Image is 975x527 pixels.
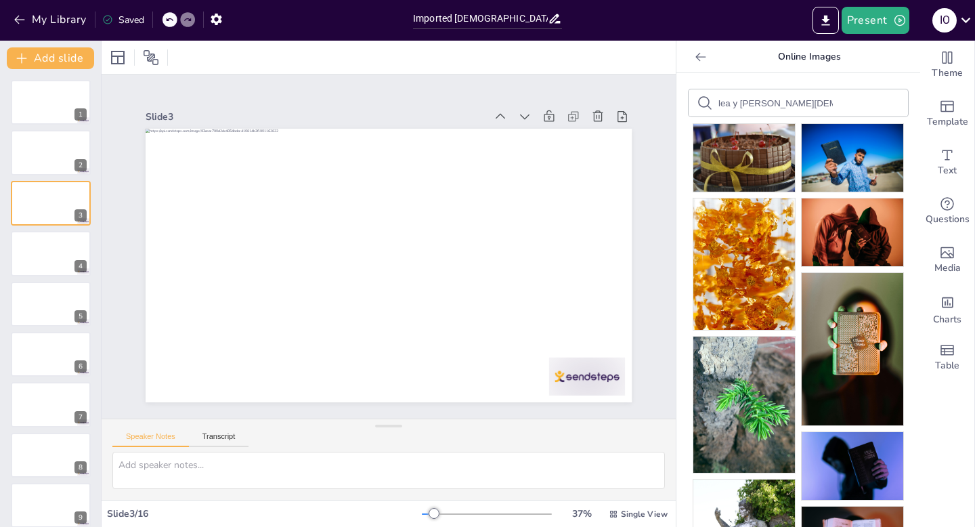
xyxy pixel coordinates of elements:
div: 4 [74,260,87,272]
img: pexels-photo-1799908.jpeg [802,273,903,425]
div: 6 [11,332,91,377]
span: Theme [932,66,963,81]
div: Add ready made slides [920,89,974,138]
div: 1 [11,80,91,125]
img: g565d391ae6f6a5212c66f71e24424470cef418c365cf270e56eff26ee3e8c92ccb9011be795076745bfe88885b8be24b... [693,198,795,330]
span: Charts [933,312,961,327]
div: Slide 3 [196,41,523,159]
div: Add charts and graphs [920,284,974,333]
div: 1 [74,108,87,121]
button: Add slide [7,47,94,69]
div: 3 [74,209,87,222]
input: Insert title [413,9,548,28]
img: pexels-photo-1769068.jpeg [802,198,903,266]
div: Add images, graphics, shapes or video [920,236,974,284]
img: pexels-photo-1769067.jpeg [802,432,903,500]
div: 8 [74,461,87,473]
div: Saved [102,14,144,26]
div: Get real-time input from your audience [920,187,974,236]
img: g7eb23813915f4b468a5304fcd4f5a4f843616ead66128c136ad4fe3e2c768ce4cffca5811ed9f36c6c57b2e7e2abcfda... [693,337,795,473]
div: 5 [74,310,87,322]
div: 7 [11,382,91,427]
div: 6 [74,360,87,373]
button: My Library [10,9,92,30]
button: Transcript [189,432,249,447]
div: 5 [11,282,91,326]
span: Media [934,261,961,276]
span: Questions [926,212,970,227]
div: I O [932,8,957,33]
div: Add text boxes [920,138,974,187]
img: pexels-photo-3229848.jpeg [802,124,903,192]
div: Change the overall theme [920,41,974,89]
div: 2 [74,159,87,171]
img: g8c8961a9309a9c25425ee9a946b77b7a8e47196833eded70129e68933b4e43354a6098f62072cb30c8896e02d5e2b114... [693,124,795,192]
div: Slide 3 / 16 [107,507,422,520]
div: Layout [107,47,129,68]
div: 37 % [565,507,598,520]
span: Position [143,49,159,66]
div: 7 [74,411,87,423]
button: I O [932,7,957,34]
div: 9 [74,511,87,524]
span: Template [927,114,968,129]
div: Add a table [920,333,974,382]
span: Single View [621,509,668,520]
div: 2 [11,130,91,175]
div: 8 [11,433,91,478]
button: Present [842,7,909,34]
button: Export to PowerPoint [812,7,839,34]
button: Speaker Notes [112,432,189,447]
p: Online Images [712,41,907,73]
div: 4 [11,231,91,276]
span: Table [935,358,959,373]
div: 3 [11,181,91,226]
span: Text [938,163,957,178]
